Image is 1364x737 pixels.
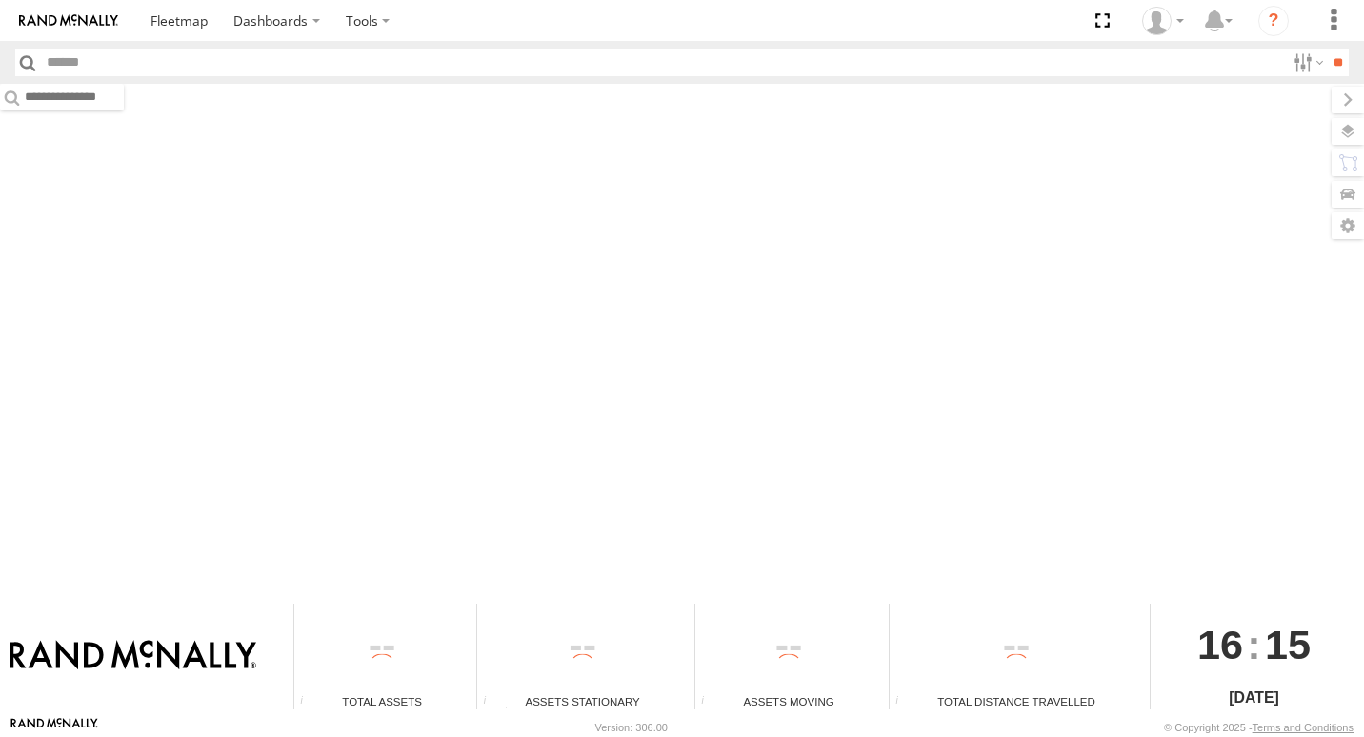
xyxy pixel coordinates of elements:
i: ? [1258,6,1289,36]
div: Total number of assets current in transit. [695,695,724,709]
img: rand-logo.svg [19,14,118,28]
div: [DATE] [1151,687,1357,709]
div: Valeo Dash [1135,7,1191,35]
label: Map Settings [1332,212,1364,239]
div: Assets Stationary [477,693,688,709]
div: Version: 306.00 [595,722,668,733]
div: © Copyright 2025 - [1164,722,1354,733]
div: Total Assets [294,693,470,709]
div: : [1151,604,1357,686]
div: Total distance travelled by all assets within specified date range and applied filters [890,695,918,709]
span: 15 [1265,604,1311,686]
div: Total number of Enabled Assets [294,695,323,709]
div: Total Distance Travelled [890,693,1143,709]
label: Search Filter Options [1286,49,1327,76]
a: Terms and Conditions [1253,722,1354,733]
div: Assets Moving [695,693,882,709]
img: Rand McNally [10,640,256,672]
span: 16 [1197,604,1243,686]
a: Visit our Website [10,718,98,737]
div: Total number of assets current stationary. [477,695,506,709]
